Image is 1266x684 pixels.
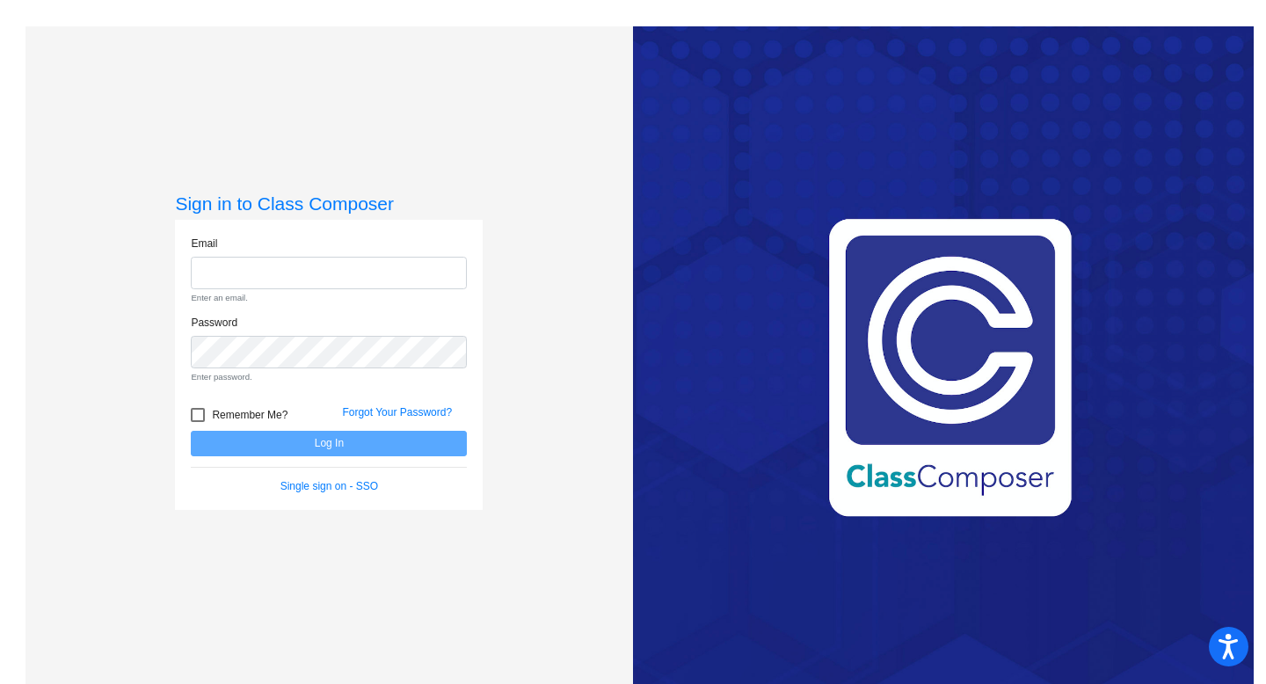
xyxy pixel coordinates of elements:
h3: Sign in to Class Composer [175,193,483,215]
label: Email [191,236,217,251]
a: Single sign on - SSO [280,480,378,492]
small: Enter password. [191,371,467,383]
a: Forgot Your Password? [342,406,452,418]
small: Enter an email. [191,292,467,304]
span: Remember Me? [212,404,287,426]
button: Log In [191,431,467,456]
label: Password [191,315,237,331]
